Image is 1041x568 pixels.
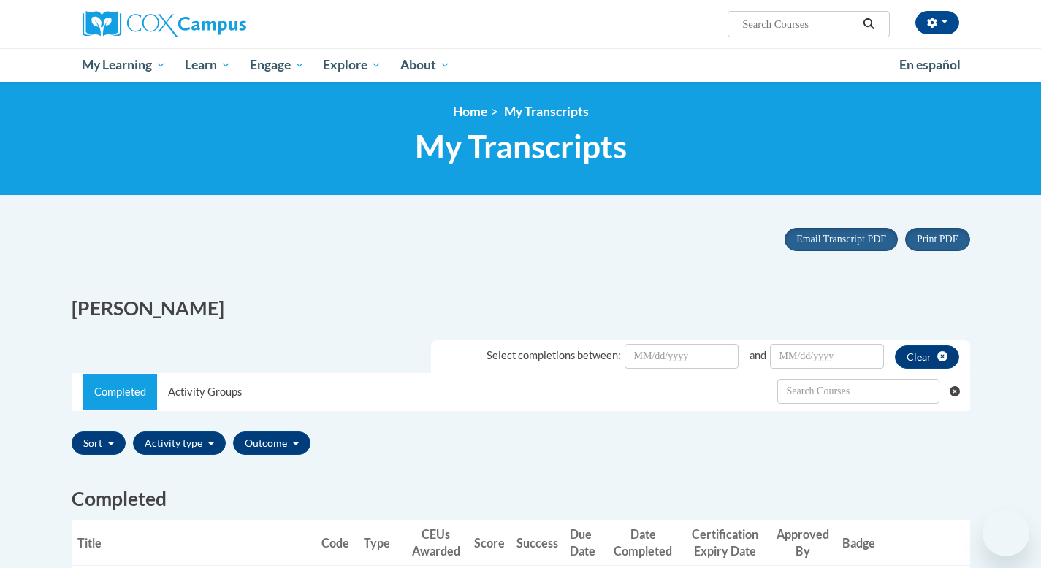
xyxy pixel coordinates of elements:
button: Account Settings [915,11,959,34]
a: Learn [175,48,240,82]
button: Search [858,15,880,33]
th: Actions [881,520,970,566]
a: Explore [313,48,391,82]
span: My Transcripts [504,104,589,119]
div: Main menu [61,48,981,82]
span: Select completions between: [487,349,621,361]
span: Engage [250,56,305,74]
button: Outcome [233,431,310,455]
th: Approved By [769,520,836,566]
button: Clear searching [950,374,969,409]
button: Sort [72,431,126,455]
a: Completed [83,374,157,410]
h2: [PERSON_NAME] [72,295,510,322]
a: My Learning [73,48,176,82]
a: Cox Campus [83,11,360,37]
th: Badge [836,520,881,566]
th: Code [316,520,358,566]
img: Cox Campus [83,11,246,37]
span: Email Transcript PDF [796,234,886,245]
span: My Transcripts [415,127,627,166]
span: Print PDF [917,234,958,245]
span: and [750,349,766,361]
span: En español [899,57,961,72]
input: Date Input [770,344,884,369]
span: Explore [323,56,381,74]
th: Success [511,520,564,566]
a: Home [453,104,487,119]
input: Search Courses [741,15,858,33]
button: Activity type [133,431,226,455]
span: Learn [185,56,231,74]
span: My Learning [82,56,166,74]
input: Search Withdrawn Transcripts [777,379,939,404]
a: En español [890,50,970,80]
th: Date Completed [606,520,680,566]
th: Due Date [564,520,606,566]
th: Type [358,520,403,566]
span: About [400,56,450,74]
button: clear [895,345,959,369]
th: Title [72,520,316,566]
th: Certification Expiry Date [680,520,769,566]
a: Engage [240,48,314,82]
input: Date Input [625,344,739,369]
a: Activity Groups [157,374,253,410]
a: About [391,48,460,82]
button: Print PDF [905,228,969,251]
button: Email Transcript PDF [785,228,898,251]
iframe: Button to launch messaging window [983,510,1029,556]
h2: Completed [72,486,970,513]
th: CEUs Awarded [403,520,468,566]
th: Score [468,520,511,566]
